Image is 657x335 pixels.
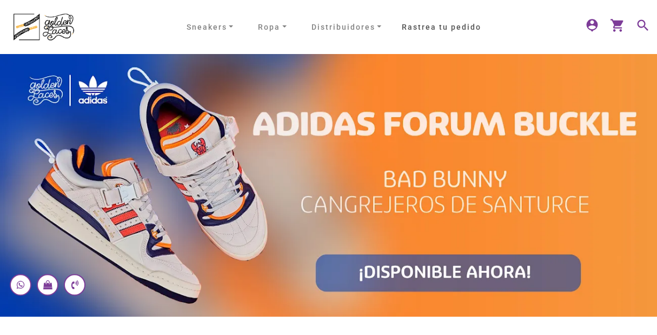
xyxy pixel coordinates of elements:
[9,6,79,47] img: logo
[254,19,291,36] a: Ropa
[394,22,489,33] a: Rastrea tu pedido
[9,11,79,43] a: logo
[307,19,386,36] a: Distribuidores
[610,18,623,31] mat-icon: shopping_cart
[182,19,237,36] a: Sneakers
[635,18,648,31] mat-icon: search
[585,18,598,31] mat-icon: person_pin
